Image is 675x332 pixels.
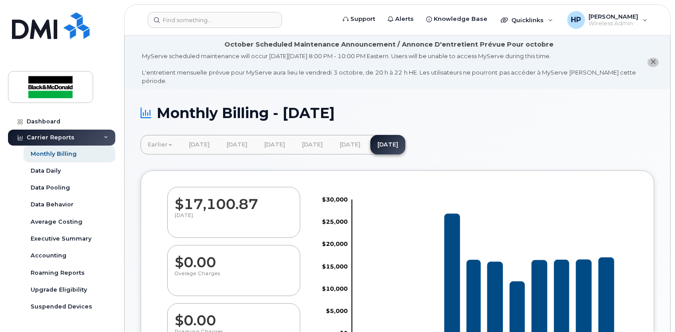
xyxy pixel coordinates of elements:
p: [DATE] [175,212,293,228]
p: Overage Charges [175,270,293,286]
a: [DATE] [257,135,292,154]
tspan: $5,000 [326,307,348,314]
a: [DATE] [370,135,405,154]
a: [DATE] [295,135,330,154]
a: Earlier [141,135,179,154]
tspan: $30,000 [322,196,348,203]
button: close notification [648,58,659,67]
div: MyServe scheduled maintenance will occur [DATE][DATE] 8:00 PM - 10:00 PM Eastern. Users will be u... [142,52,636,85]
a: [DATE] [333,135,368,154]
a: [DATE] [220,135,255,154]
dd: $17,100.87 [175,187,293,212]
tspan: $25,000 [322,218,348,225]
tspan: $15,000 [322,263,348,270]
tspan: $10,000 [322,285,348,292]
div: October Scheduled Maintenance Announcement / Annonce D'entretient Prévue Pour octobre [224,40,553,49]
a: [DATE] [182,135,217,154]
dd: $0.00 [175,245,293,270]
tspan: $20,000 [322,240,348,247]
dd: $0.00 [175,304,293,328]
h1: Monthly Billing - [DATE] [141,105,654,121]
